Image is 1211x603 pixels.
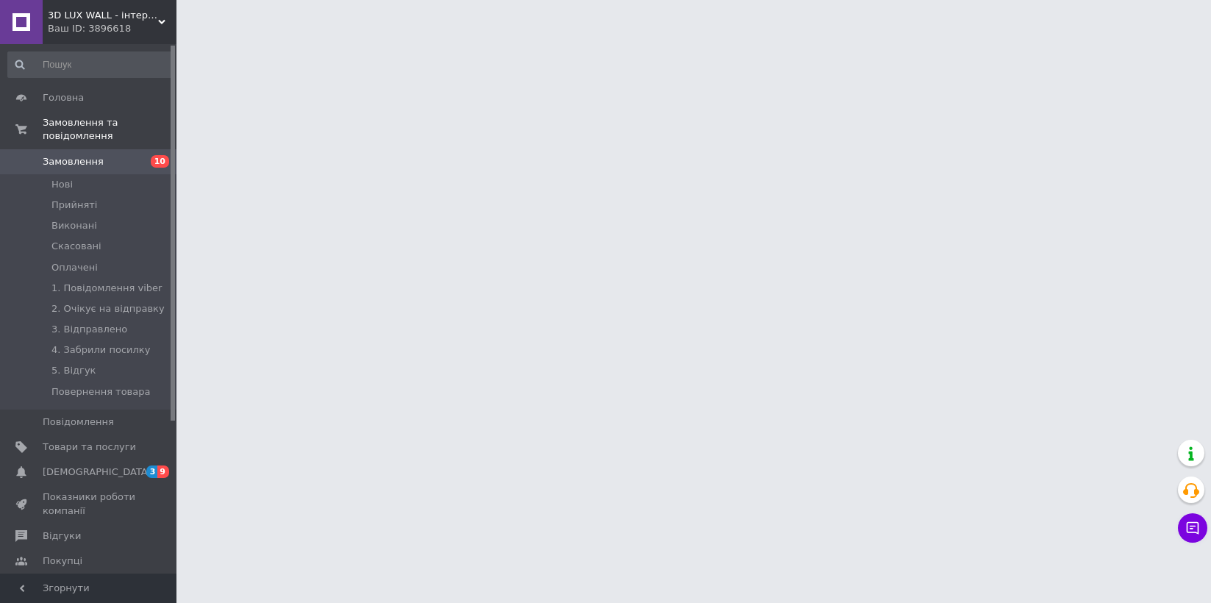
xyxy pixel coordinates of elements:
[51,385,150,399] span: Повернення товара
[43,465,151,479] span: [DEMOGRAPHIC_DATA]
[48,22,176,35] div: Ваш ID: 3896618
[43,116,176,143] span: Замовлення та повідомлення
[51,178,73,191] span: Нові
[43,155,104,168] span: Замовлення
[51,219,97,232] span: Виконані
[146,465,158,478] span: 3
[43,490,136,517] span: Показники роботи компанії
[43,415,114,429] span: Повідомлення
[1178,513,1207,543] button: Чат з покупцем
[157,465,169,478] span: 9
[151,155,169,168] span: 10
[51,261,98,274] span: Оплачені
[51,364,96,377] span: 5. Відгук
[43,554,82,568] span: Покупці
[51,282,162,295] span: 1. Повідомлення viber
[43,91,84,104] span: Головна
[7,51,173,78] input: Пошук
[51,240,101,253] span: Скасовані
[51,302,165,315] span: 2. Очікує на відправку
[43,529,81,543] span: Відгуки
[48,9,158,22] span: 3D LUX WALL - інтернет-магазин декору для дому
[43,440,136,454] span: Товари та послуги
[51,323,127,336] span: 3. Відправлено
[51,343,150,357] span: 4. Забрили посилку
[51,199,97,212] span: Прийняті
